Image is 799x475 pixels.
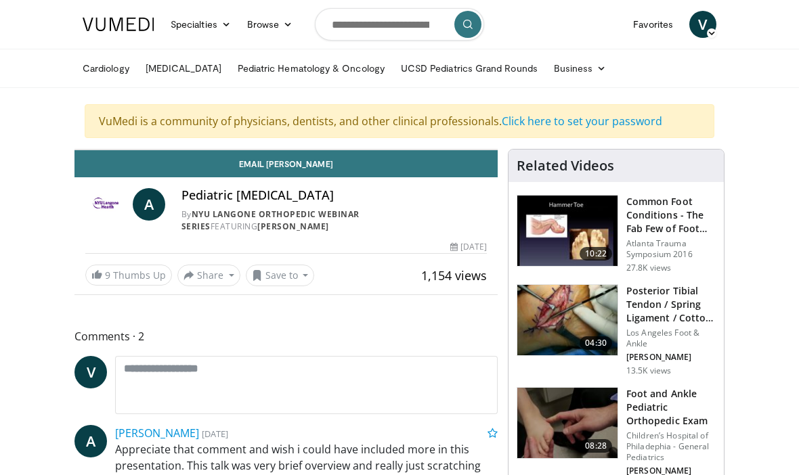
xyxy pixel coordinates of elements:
[74,356,107,388] a: V
[517,284,716,376] a: 04:30 Posterior Tibial Tendon / Spring Ligament / Cotton [MEDICAL_DATA] PTTD Fl… Los Angeles Foot...
[626,195,716,235] h3: Common Foot Conditions - The Fab Few of Foot and Ankle
[181,208,360,232] a: NYU Langone Orthopedic Webinar Series
[74,150,498,177] a: Email [PERSON_NAME]
[85,104,714,138] div: VuMedi is a community of physicians, dentists, and other clinical professionals.
[546,55,615,82] a: Business
[133,188,165,221] a: A
[626,430,716,463] p: Children’s Hospital of Philadephia - General Pediatrics
[421,267,487,284] span: 1,154 views
[177,265,240,286] button: Share
[137,55,230,82] a: [MEDICAL_DATA]
[202,428,228,440] small: [DATE]
[517,196,618,266] img: 4559c471-f09d-4bda-8b3b-c296350a5489.150x105_q85_crop-smart_upscale.jpg
[626,387,716,428] h3: Foot and Ankle Pediatric Orthopedic Exam
[181,188,487,203] h4: Pediatric [MEDICAL_DATA]
[74,55,137,82] a: Cardiology
[83,18,154,31] img: VuMedi Logo
[580,439,612,453] span: 08:28
[85,265,172,286] a: 9 Thumbs Up
[517,285,618,355] img: 31d347b7-8cdb-4553-8407-4692467e4576.150x105_q85_crop-smart_upscale.jpg
[626,284,716,325] h3: Posterior Tibial Tendon / Spring Ligament / Cotton [MEDICAL_DATA] PTTD Fl…
[580,336,612,350] span: 04:30
[450,241,487,253] div: [DATE]
[257,221,329,232] a: [PERSON_NAME]
[626,263,671,273] p: 27.8K views
[315,8,484,41] input: Search topics, interventions
[239,11,301,38] a: Browse
[626,327,716,349] p: Los Angeles Foot & Ankle
[115,426,199,440] a: [PERSON_NAME]
[626,238,716,260] p: Atlanta Trauma Symposium 2016
[625,11,681,38] a: Favorites
[74,327,498,345] span: Comments 2
[626,365,671,376] p: 13.5K views
[626,352,716,363] p: [PERSON_NAME]
[393,55,546,82] a: UCSD Pediatrics Grand Rounds
[580,247,612,261] span: 10:22
[230,55,393,82] a: Pediatric Hematology & Oncology
[163,11,239,38] a: Specialties
[74,425,107,457] a: A
[181,208,487,233] div: By FEATURING
[517,195,716,273] a: 10:22 Common Foot Conditions - The Fab Few of Foot and Ankle Atlanta Trauma Symposium 2016 27.8K ...
[105,269,110,281] span: 9
[689,11,716,38] a: V
[517,158,614,174] h4: Related Videos
[517,388,618,458] img: a1f7088d-36b4-440d-94a7-5073d8375fe0.150x105_q85_crop-smart_upscale.jpg
[502,114,662,129] a: Click here to set your password
[85,188,127,221] img: NYU Langone Orthopedic Webinar Series
[246,265,315,286] button: Save to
